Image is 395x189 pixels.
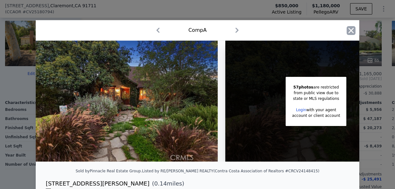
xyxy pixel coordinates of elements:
[149,179,184,188] span: ( miles)
[36,41,218,162] img: Property Img
[296,108,306,112] a: Login
[46,179,149,188] div: [STREET_ADDRESS][PERSON_NAME]
[292,84,340,90] div: are restricted
[188,26,207,34] div: Comp A
[306,108,336,112] span: with your agent
[293,85,313,89] span: 57 photos
[292,113,340,118] div: account or client account
[76,169,142,173] div: Sold by Pinnacle Real Estate Group .
[292,90,340,96] div: from public view due to
[292,96,340,101] div: state or MLS regulations
[154,180,167,187] span: 0.14
[142,169,319,173] div: Listed by RE/[PERSON_NAME] REALTY (Contra Costa Association of Realtors #CRCV24148415)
